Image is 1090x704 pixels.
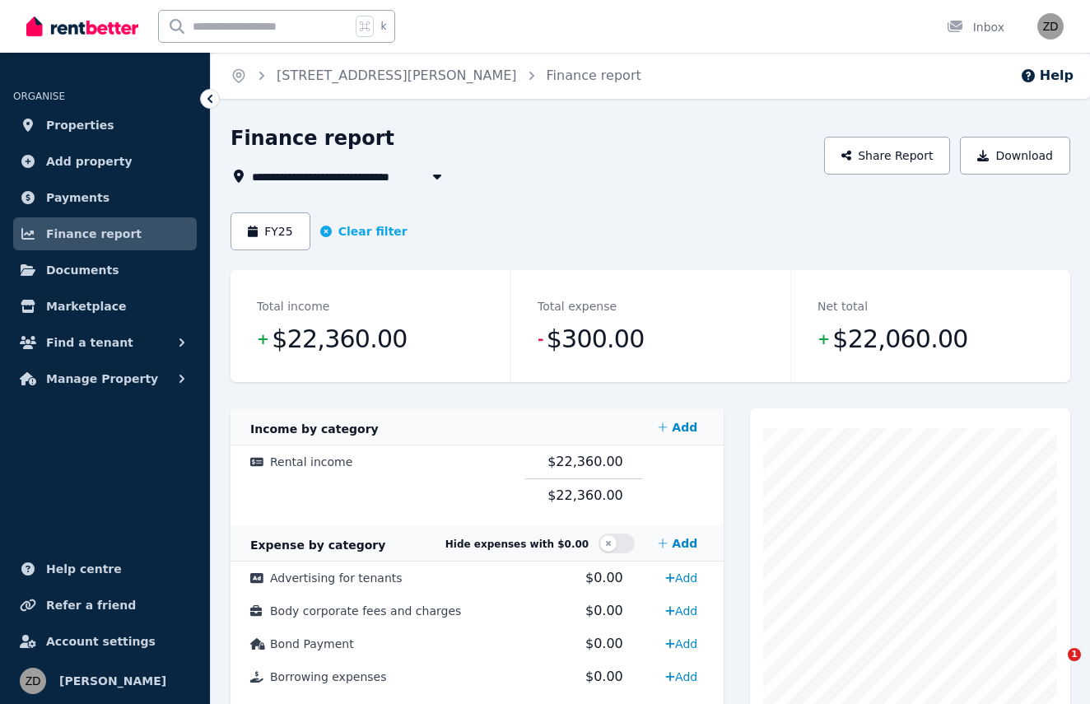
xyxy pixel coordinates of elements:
[445,538,589,550] span: Hide expenses with $0.00
[832,323,967,356] span: $22,060.00
[46,224,142,244] span: Finance report
[270,604,461,618] span: Body corporate fees and charges
[547,454,623,469] span: $22,360.00
[231,212,310,250] button: FY25
[538,296,617,316] dt: Total expense
[250,538,385,552] span: Expense by category
[1037,13,1064,40] img: Zoya Danilchenko
[13,362,197,395] button: Manage Property
[26,14,138,39] img: RentBetter
[659,664,704,690] a: Add
[13,91,65,102] span: ORGANISE
[272,323,407,356] span: $22,360.00
[1020,66,1074,86] button: Help
[547,68,641,83] a: Finance report
[947,19,1004,35] div: Inbox
[270,637,354,650] span: Bond Payment
[46,296,126,316] span: Marketplace
[1068,648,1081,661] span: 1
[46,260,119,280] span: Documents
[270,670,386,683] span: Borrowing expenses
[46,333,133,352] span: Find a tenant
[13,217,197,250] a: Finance report
[13,145,197,178] a: Add property
[257,328,268,351] span: +
[547,323,645,356] span: $300.00
[585,570,623,585] span: $0.00
[824,137,951,175] button: Share Report
[817,296,868,316] dt: Net total
[659,598,704,624] a: Add
[46,152,133,171] span: Add property
[257,296,329,316] dt: Total income
[380,20,386,33] span: k
[13,254,197,287] a: Documents
[46,115,114,135] span: Properties
[277,68,517,83] a: [STREET_ADDRESS][PERSON_NAME]
[320,223,408,240] button: Clear filter
[817,328,829,351] span: +
[46,595,136,615] span: Refer a friend
[46,632,156,651] span: Account settings
[659,631,704,657] a: Add
[659,565,704,591] a: Add
[46,559,122,579] span: Help centre
[651,527,704,560] a: Add
[231,125,394,152] h1: Finance report
[13,552,197,585] a: Help centre
[585,669,623,684] span: $0.00
[538,328,543,351] span: -
[250,422,379,436] span: Income by category
[960,137,1070,175] button: Download
[13,625,197,658] a: Account settings
[20,668,46,694] img: Zoya Danilchenko
[13,109,197,142] a: Properties
[270,455,352,469] span: Rental income
[1034,648,1074,688] iframe: Intercom live chat
[211,53,661,99] nav: Breadcrumb
[13,589,197,622] a: Refer a friend
[59,671,166,691] span: [PERSON_NAME]
[46,369,158,389] span: Manage Property
[46,188,109,207] span: Payments
[270,571,403,585] span: Advertising for tenants
[651,411,704,444] a: Add
[547,487,623,503] span: $22,360.00
[585,603,623,618] span: $0.00
[13,181,197,214] a: Payments
[13,290,197,323] a: Marketplace
[585,636,623,651] span: $0.00
[13,326,197,359] button: Find a tenant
